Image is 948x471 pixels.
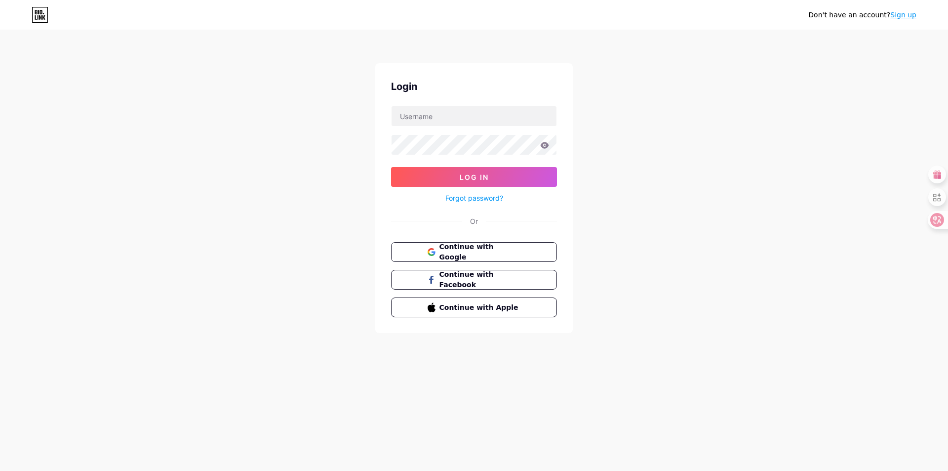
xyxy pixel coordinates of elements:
[391,298,557,317] button: Continue with Apple
[439,302,521,313] span: Continue with Apple
[391,167,557,187] button: Log In
[445,193,503,203] a: Forgot password?
[439,269,521,290] span: Continue with Facebook
[890,11,916,19] a: Sign up
[391,270,557,290] button: Continue with Facebook
[439,242,521,262] span: Continue with Google
[391,242,557,262] button: Continue with Google
[391,79,557,94] div: Login
[808,10,916,20] div: Don't have an account?
[460,173,489,181] span: Log In
[470,216,478,226] div: Or
[392,106,556,126] input: Username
